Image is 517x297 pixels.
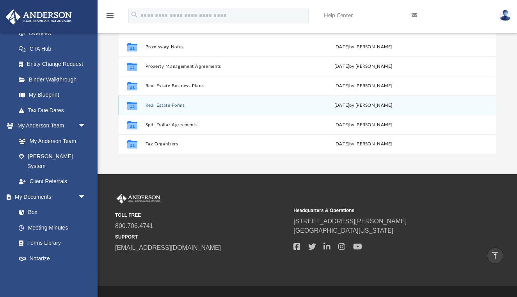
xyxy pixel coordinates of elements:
[11,149,94,174] a: [PERSON_NAME] System
[145,141,288,147] button: Tax Organizers
[11,235,90,251] a: Forms Library
[487,247,503,264] a: vertical_align_top
[145,44,288,49] button: Promissory Notes
[292,43,435,50] div: [DATE] by [PERSON_NAME]
[11,72,98,87] a: Binder Walkthrough
[293,218,407,225] a: [STREET_ADDRESS][PERSON_NAME]
[11,26,98,41] a: Overview
[11,174,94,189] a: Client Referrals
[115,223,153,229] a: 800.706.4741
[5,266,94,282] a: Online Learningarrow_drop_down
[292,102,435,109] div: [DATE] by [PERSON_NAME]
[490,251,500,260] i: vertical_align_top
[11,87,94,103] a: My Blueprint
[115,244,221,251] a: [EMAIL_ADDRESS][DOMAIN_NAME]
[293,227,393,234] a: [GEOGRAPHIC_DATA][US_STATE]
[293,207,466,214] small: Headquarters & Operations
[11,41,98,57] a: CTA Hub
[105,15,115,20] a: menu
[145,83,288,88] button: Real Estate Business Plans
[78,266,94,282] span: arrow_drop_down
[115,212,288,219] small: TOLL FREE
[292,121,435,128] div: [DATE] by [PERSON_NAME]
[11,57,98,72] a: Entity Change Request
[145,64,288,69] button: Property Management Agreements
[292,82,435,89] div: [DATE] by [PERSON_NAME]
[292,63,435,70] div: [DATE] by [PERSON_NAME]
[78,118,94,134] span: arrow_drop_down
[115,233,288,240] small: SUPPORT
[145,122,288,127] button: Split Dollar Agreements
[130,11,139,19] i: search
[115,194,162,204] img: Anderson Advisors Platinum Portal
[11,251,94,266] a: Notarize
[5,189,94,205] a: My Documentsarrow_drop_down
[4,9,74,25] img: Anderson Advisors Platinum Portal
[11,205,90,220] a: Box
[5,118,94,134] a: My Anderson Teamarrow_drop_down
[499,10,511,21] img: User Pic
[78,189,94,205] span: arrow_drop_down
[11,220,94,235] a: Meeting Minutes
[11,133,90,149] a: My Anderson Team
[11,103,98,118] a: Tax Due Dates
[292,141,435,148] div: [DATE] by [PERSON_NAME]
[145,103,288,108] button: Real Estate Forms
[105,11,115,20] i: menu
